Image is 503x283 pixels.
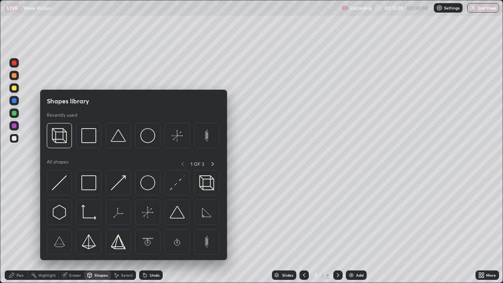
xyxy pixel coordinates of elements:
[348,272,354,278] img: add-slide-button
[81,234,96,249] img: svg+xml;charset=utf-8,%3Csvg%20xmlns%3D%22http%3A%2F%2Fwww.w3.org%2F2000%2Fsvg%22%20width%3D%2234...
[356,273,363,277] div: Add
[170,175,185,190] img: svg+xml;charset=utf-8,%3Csvg%20xmlns%3D%22http%3A%2F%2Fwww.w3.org%2F2000%2Fsvg%22%20width%3D%2230...
[52,128,67,143] img: svg+xml;charset=utf-8,%3Csvg%20xmlns%3D%22http%3A%2F%2Fwww.w3.org%2F2000%2Fsvg%22%20width%3D%2235...
[47,112,77,118] p: Recently used
[170,128,185,143] img: svg+xml;charset=utf-8,%3Csvg%20xmlns%3D%22http%3A%2F%2Fwww.w3.org%2F2000%2Fsvg%22%20width%3D%2265...
[47,159,68,169] p: All shapes
[321,273,324,277] div: /
[486,273,496,277] div: More
[111,234,126,249] img: svg+xml;charset=utf-8,%3Csvg%20xmlns%3D%22http%3A%2F%2Fwww.w3.org%2F2000%2Fsvg%22%20width%3D%2234...
[94,273,108,277] div: Shapes
[52,205,67,220] img: svg+xml;charset=utf-8,%3Csvg%20xmlns%3D%22http%3A%2F%2Fwww.w3.org%2F2000%2Fsvg%22%20width%3D%2230...
[39,273,56,277] div: Highlight
[199,128,214,143] img: svg+xml;charset=utf-8,%3Csvg%20xmlns%3D%22http%3A%2F%2Fwww.w3.org%2F2000%2Fsvg%22%20width%3D%2265...
[150,273,160,277] div: Undo
[325,272,330,279] div: 4
[81,205,96,220] img: svg+xml;charset=utf-8,%3Csvg%20xmlns%3D%22http%3A%2F%2Fwww.w3.org%2F2000%2Fsvg%22%20width%3D%2233...
[467,3,499,13] button: End Class
[444,6,459,10] p: Settings
[7,5,18,11] p: LIVE
[140,175,155,190] img: svg+xml;charset=utf-8,%3Csvg%20xmlns%3D%22http%3A%2F%2Fwww.w3.org%2F2000%2Fsvg%22%20width%3D%2236...
[47,96,89,106] h5: Shapes library
[350,5,372,11] p: Recording
[282,273,293,277] div: Slides
[81,175,96,190] img: svg+xml;charset=utf-8,%3Csvg%20xmlns%3D%22http%3A%2F%2Fwww.w3.org%2F2000%2Fsvg%22%20width%3D%2234...
[23,5,52,11] p: Wave Motion
[170,234,185,249] img: svg+xml;charset=utf-8,%3Csvg%20xmlns%3D%22http%3A%2F%2Fwww.w3.org%2F2000%2Fsvg%22%20width%3D%2265...
[342,5,348,11] img: recording.375f2c34.svg
[140,234,155,249] img: svg+xml;charset=utf-8,%3Csvg%20xmlns%3D%22http%3A%2F%2Fwww.w3.org%2F2000%2Fsvg%22%20width%3D%2265...
[312,273,320,277] div: 4
[191,161,204,167] p: 1 OF 3
[69,273,81,277] div: Eraser
[140,205,155,220] img: svg+xml;charset=utf-8,%3Csvg%20xmlns%3D%22http%3A%2F%2Fwww.w3.org%2F2000%2Fsvg%22%20width%3D%2265...
[140,128,155,143] img: svg+xml;charset=utf-8,%3Csvg%20xmlns%3D%22http%3A%2F%2Fwww.w3.org%2F2000%2Fsvg%22%20width%3D%2236...
[470,5,476,11] img: end-class-cross
[111,128,126,143] img: svg+xml;charset=utf-8,%3Csvg%20xmlns%3D%22http%3A%2F%2Fwww.w3.org%2F2000%2Fsvg%22%20width%3D%2238...
[199,234,214,249] img: svg+xml;charset=utf-8,%3Csvg%20xmlns%3D%22http%3A%2F%2Fwww.w3.org%2F2000%2Fsvg%22%20width%3D%2265...
[121,273,133,277] div: Select
[199,175,214,190] img: svg+xml;charset=utf-8,%3Csvg%20xmlns%3D%22http%3A%2F%2Fwww.w3.org%2F2000%2Fsvg%22%20width%3D%2235...
[111,205,126,220] img: svg+xml;charset=utf-8,%3Csvg%20xmlns%3D%22http%3A%2F%2Fwww.w3.org%2F2000%2Fsvg%22%20width%3D%2265...
[170,205,185,220] img: svg+xml;charset=utf-8,%3Csvg%20xmlns%3D%22http%3A%2F%2Fwww.w3.org%2F2000%2Fsvg%22%20width%3D%2238...
[199,205,214,220] img: svg+xml;charset=utf-8,%3Csvg%20xmlns%3D%22http%3A%2F%2Fwww.w3.org%2F2000%2Fsvg%22%20width%3D%2265...
[81,128,96,143] img: svg+xml;charset=utf-8,%3Csvg%20xmlns%3D%22http%3A%2F%2Fwww.w3.org%2F2000%2Fsvg%22%20width%3D%2234...
[52,234,67,249] img: svg+xml;charset=utf-8,%3Csvg%20xmlns%3D%22http%3A%2F%2Fwww.w3.org%2F2000%2Fsvg%22%20width%3D%2265...
[436,5,442,11] img: class-settings-icons
[52,175,67,190] img: svg+xml;charset=utf-8,%3Csvg%20xmlns%3D%22http%3A%2F%2Fwww.w3.org%2F2000%2Fsvg%22%20width%3D%2230...
[111,175,126,190] img: svg+xml;charset=utf-8,%3Csvg%20xmlns%3D%22http%3A%2F%2Fwww.w3.org%2F2000%2Fsvg%22%20width%3D%2230...
[17,273,24,277] div: Pen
